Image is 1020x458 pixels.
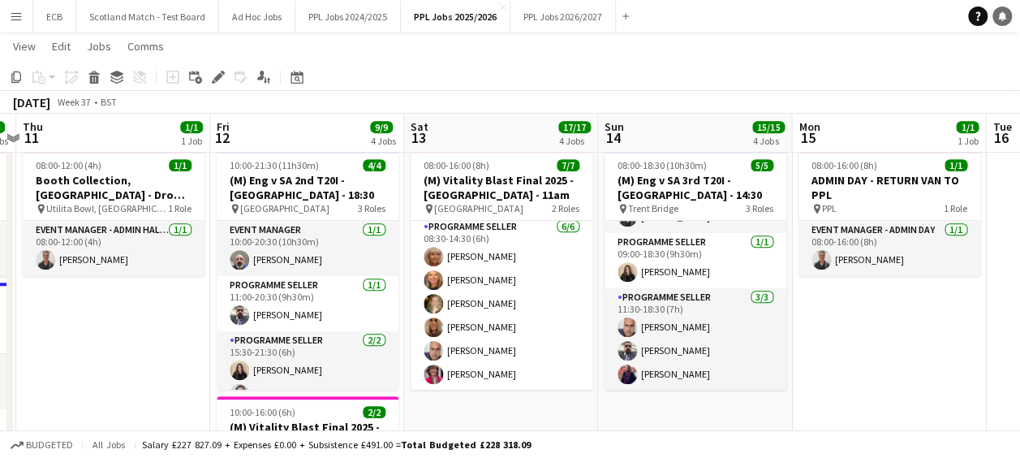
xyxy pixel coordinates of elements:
span: 17/17 [558,121,591,133]
div: 4 Jobs [753,135,784,147]
span: 4/4 [363,159,385,171]
h3: (M) Vitality Blast Final 2025 - Edgbaston - SETUP [217,420,398,449]
div: 4 Jobs [559,135,590,147]
span: 08:00-12:00 (4h) [36,159,101,171]
span: 14 [602,128,624,147]
span: 08:00-16:00 (8h) [811,159,877,171]
span: Sun [605,119,624,134]
span: 3 Roles [358,202,385,214]
span: Edit [52,39,71,54]
span: [GEOGRAPHIC_DATA] [434,202,523,214]
span: Total Budgeted £228 318.09 [401,439,531,451]
button: PPL Jobs 2024/2025 [295,1,401,32]
app-job-card: 10:00-21:30 (11h30m)4/4(M) Eng v SA 2nd T20I - [GEOGRAPHIC_DATA] - 18:30 [GEOGRAPHIC_DATA]3 Roles... [217,149,398,390]
span: 5/5 [751,159,773,171]
span: 1/1 [180,121,203,133]
app-job-card: 08:00-16:00 (8h)7/7(M) Vitality Blast Final 2025 - [GEOGRAPHIC_DATA] - 11am [GEOGRAPHIC_DATA]2 Ro... [411,149,592,390]
span: Budgeted [26,439,73,451]
app-card-role: Programme Seller3/311:30-18:30 (7h)[PERSON_NAME][PERSON_NAME][PERSON_NAME] [605,288,786,391]
div: 4 Jobs [371,135,396,147]
h3: (M) Eng v SA 3rd T20I - [GEOGRAPHIC_DATA] - 14:30 [605,173,786,202]
button: PPL Jobs 2025/2026 [401,1,510,32]
span: 15 [796,128,820,147]
app-card-role: Programme Seller2/215:30-21:30 (6h)[PERSON_NAME][PERSON_NAME] [217,331,398,410]
span: 1 Role [168,202,192,214]
a: Comms [121,36,170,57]
div: 1 Job [957,135,978,147]
span: 12 [214,128,230,147]
span: 1 Role [944,202,967,214]
app-card-role: Event Manager1/110:00-20:30 (10h30m)[PERSON_NAME] [217,221,398,276]
span: 1/1 [169,159,192,171]
app-card-role: Programme Seller1/111:00-20:30 (9h30m)[PERSON_NAME] [217,276,398,331]
div: BST [101,96,117,108]
span: 9/9 [370,121,393,133]
app-job-card: 08:00-18:30 (10h30m)5/5(M) Eng v SA 3rd T20I - [GEOGRAPHIC_DATA] - 14:30 Trent Bridge3 RolesEvent... [605,149,786,390]
span: 08:00-16:00 (8h) [424,159,489,171]
span: Comms [127,39,164,54]
div: [DATE] [13,94,50,110]
span: Thu [23,119,43,134]
span: 3 Roles [746,202,773,214]
span: Trent Bridge [628,202,678,214]
span: PPL [822,202,837,214]
span: 1/1 [956,121,979,133]
button: Ad Hoc Jobs [219,1,295,32]
span: Fri [217,119,230,134]
a: View [6,36,42,57]
span: 2/2 [363,406,385,418]
button: Budgeted [8,436,75,454]
span: 10:00-16:00 (6h) [230,406,295,418]
span: 15/15 [752,121,785,133]
span: All jobs [89,439,128,451]
app-job-card: 08:00-12:00 (4h)1/1Booth Collection, [GEOGRAPHIC_DATA] - Drop off Warick Utilita Bowl, [GEOGRAPHI... [23,149,204,276]
app-card-role: Programme Seller1/109:00-18:30 (9h30m)[PERSON_NAME] [605,233,786,288]
h3: (M) Vitality Blast Final 2025 - [GEOGRAPHIC_DATA] - 11am [411,173,592,202]
span: 16 [990,128,1011,147]
span: 11 [20,128,43,147]
h3: ADMIN DAY - RETURN VAN TO PPL [798,173,980,202]
app-card-role: Event Manager - Admin Day1/108:00-16:00 (8h)[PERSON_NAME] [798,221,980,276]
span: Jobs [87,39,111,54]
span: 1/1 [945,159,967,171]
span: 10:00-21:30 (11h30m) [230,159,319,171]
app-job-card: 08:00-16:00 (8h)1/1ADMIN DAY - RETURN VAN TO PPL PPL1 RoleEvent Manager - Admin Day1/108:00-16:00... [798,149,980,276]
a: Jobs [80,36,118,57]
button: Scotland Match - Test Board [76,1,219,32]
span: 13 [408,128,428,147]
app-card-role: Programme Seller6/608:30-14:30 (6h)[PERSON_NAME][PERSON_NAME][PERSON_NAME][PERSON_NAME][PERSON_NA... [411,218,592,391]
span: Sat [411,119,428,134]
span: [GEOGRAPHIC_DATA] [240,202,329,214]
span: Utilita Bowl, [GEOGRAPHIC_DATA] [46,202,168,214]
div: 1 Job [181,135,202,147]
div: Salary £227 827.09 + Expenses £0.00 + Subsistence £491.00 = [142,439,531,451]
span: Tue [992,119,1011,134]
app-card-role: Event Manager - Admin Half Day1/108:00-12:00 (4h)[PERSON_NAME] [23,221,204,276]
span: Mon [798,119,820,134]
a: Edit [45,36,77,57]
h3: Booth Collection, [GEOGRAPHIC_DATA] - Drop off Warick [23,173,204,202]
h3: (M) Eng v SA 2nd T20I - [GEOGRAPHIC_DATA] - 18:30 [217,173,398,202]
button: PPL Jobs 2026/2027 [510,1,616,32]
button: ECB [33,1,76,32]
span: 7/7 [557,159,579,171]
span: View [13,39,36,54]
span: 08:00-18:30 (10h30m) [618,159,707,171]
span: Week 37 [54,96,94,108]
span: 2 Roles [552,202,579,214]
